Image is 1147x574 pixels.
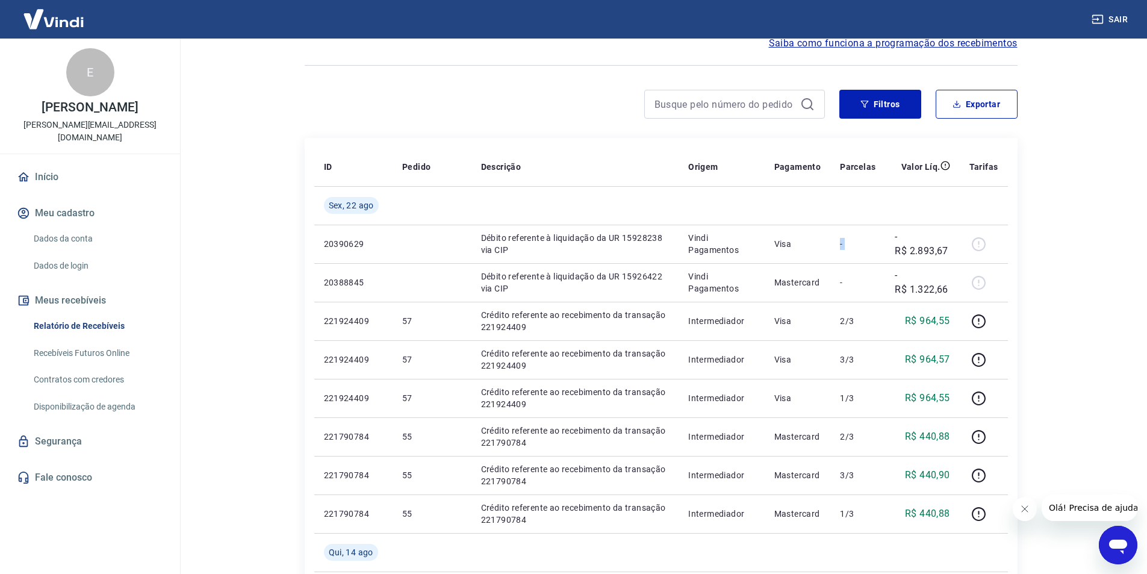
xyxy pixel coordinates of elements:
[769,36,1018,51] a: Saiba como funciona a programação dos recebimentos
[481,463,669,487] p: Crédito referente ao recebimento da transação 221790784
[840,238,875,250] p: -
[29,367,166,392] a: Contratos com credores
[66,48,114,96] div: E
[774,354,821,366] p: Visa
[774,508,821,520] p: Mastercard
[895,268,950,297] p: -R$ 1.322,66
[840,276,875,289] p: -
[324,508,383,520] p: 221790784
[10,119,170,144] p: [PERSON_NAME][EMAIL_ADDRESS][DOMAIN_NAME]
[839,90,921,119] button: Filtros
[14,1,93,37] img: Vindi
[481,309,669,333] p: Crédito referente ao recebimento da transação 221924409
[402,392,462,404] p: 57
[402,315,462,327] p: 57
[688,270,755,295] p: Vindi Pagamentos
[481,386,669,410] p: Crédito referente ao recebimento da transação 221924409
[329,546,373,558] span: Qui, 14 ago
[402,354,462,366] p: 57
[688,508,755,520] p: Intermediador
[14,428,166,455] a: Segurança
[774,276,821,289] p: Mastercard
[840,315,875,327] p: 2/3
[14,164,166,190] a: Início
[7,8,101,18] span: Olá! Precisa de ajuda?
[774,315,821,327] p: Visa
[1013,497,1037,521] iframe: Fechar mensagem
[895,229,950,258] p: -R$ 2.893,67
[29,395,166,419] a: Disponibilização de agenda
[29,314,166,338] a: Relatório de Recebíveis
[905,391,950,405] p: R$ 964,55
[840,354,875,366] p: 3/3
[840,469,875,481] p: 3/3
[688,469,755,481] p: Intermediador
[14,287,166,314] button: Meus recebíveis
[688,232,755,256] p: Vindi Pagamentos
[324,392,383,404] p: 221924409
[905,507,950,521] p: R$ 440,88
[402,469,462,481] p: 55
[324,276,383,289] p: 20388845
[481,348,669,372] p: Crédito referente ao recebimento da transação 221924409
[481,161,521,173] p: Descrição
[481,425,669,449] p: Crédito referente ao recebimento da transação 221790784
[840,161,875,173] p: Parcelas
[324,238,383,250] p: 20390629
[14,464,166,491] a: Fale conosco
[774,392,821,404] p: Visa
[481,270,669,295] p: Débito referente à liquidação da UR 15926422 via CIP
[1089,8,1133,31] button: Sair
[774,161,821,173] p: Pagamento
[969,161,998,173] p: Tarifas
[774,431,821,443] p: Mastercard
[42,101,138,114] p: [PERSON_NAME]
[688,431,755,443] p: Intermediador
[481,232,669,256] p: Débito referente à liquidação da UR 15928238 via CIP
[402,161,431,173] p: Pedido
[774,469,821,481] p: Mastercard
[29,254,166,278] a: Dados de login
[688,354,755,366] p: Intermediador
[905,314,950,328] p: R$ 964,55
[29,341,166,366] a: Recebíveis Futuros Online
[14,200,166,226] button: Meu cadastro
[29,226,166,251] a: Dados da conta
[905,429,950,444] p: R$ 440,88
[481,502,669,526] p: Crédito referente ao recebimento da transação 221790784
[324,354,383,366] p: 221924409
[840,392,875,404] p: 1/3
[840,508,875,520] p: 1/3
[402,508,462,520] p: 55
[402,431,462,443] p: 55
[654,95,795,113] input: Busque pelo número do pedido
[324,315,383,327] p: 221924409
[329,199,374,211] span: Sex, 22 ago
[905,468,950,482] p: R$ 440,90
[324,161,332,173] p: ID
[840,431,875,443] p: 2/3
[901,161,940,173] p: Valor Líq.
[1099,526,1137,564] iframe: Botão para abrir a janela de mensagens
[774,238,821,250] p: Visa
[936,90,1018,119] button: Exportar
[688,161,718,173] p: Origem
[688,392,755,404] p: Intermediador
[688,315,755,327] p: Intermediador
[1042,494,1137,521] iframe: Mensagem da empresa
[324,431,383,443] p: 221790784
[905,352,950,367] p: R$ 964,57
[324,469,383,481] p: 221790784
